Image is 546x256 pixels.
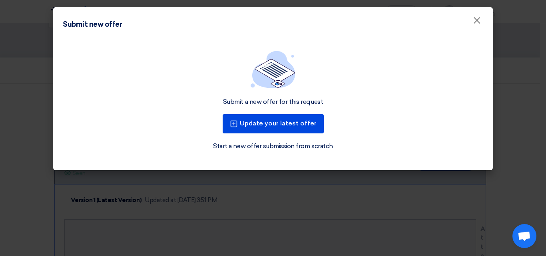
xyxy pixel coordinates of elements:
button: Close [466,13,487,29]
a: Start a new offer submission from scratch [213,141,333,151]
div: Submit a new offer for this request [223,98,323,106]
a: Open chat [512,224,536,248]
img: empty_state_list.svg [251,51,295,88]
span: × [473,14,481,30]
div: Submit new offer [63,19,122,30]
button: Update your latest offer [223,114,324,133]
